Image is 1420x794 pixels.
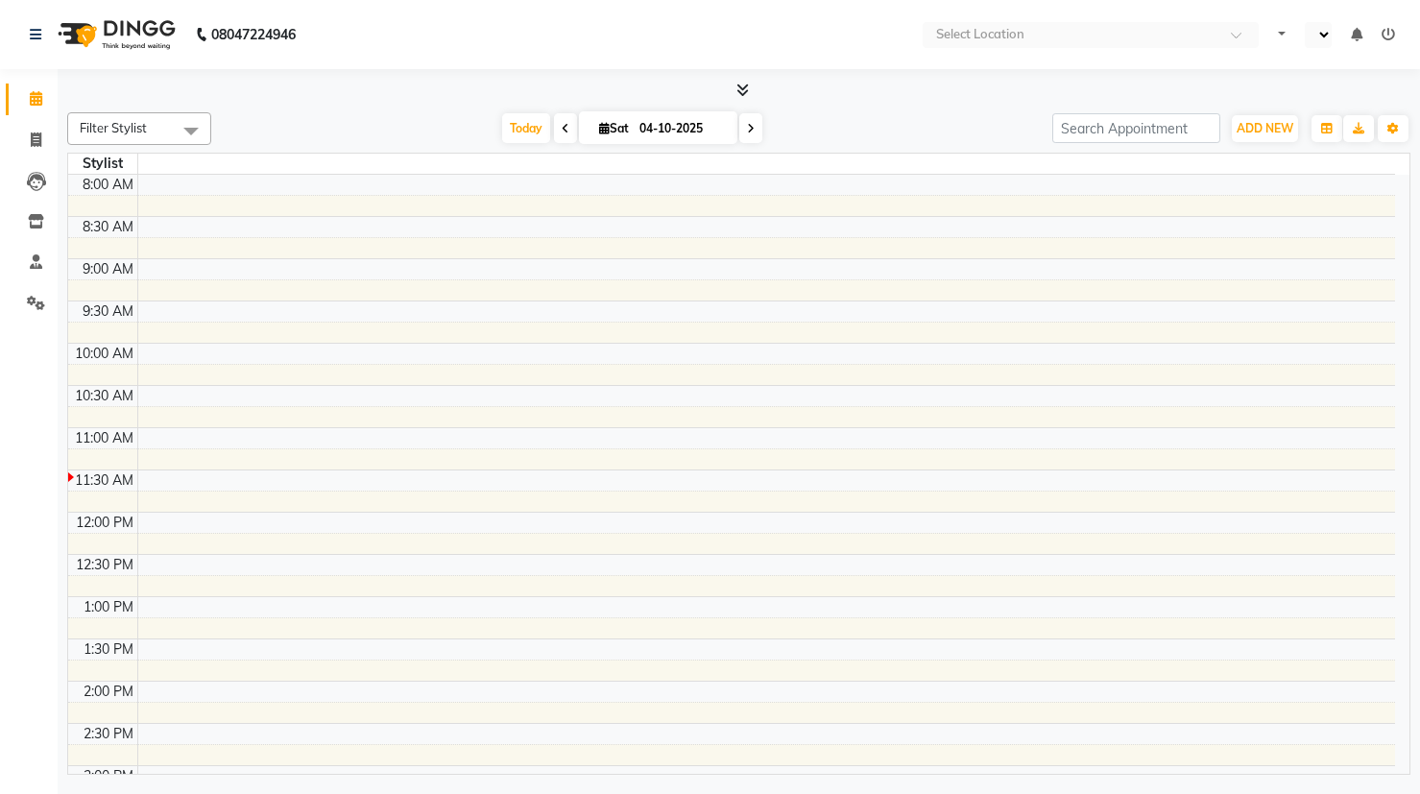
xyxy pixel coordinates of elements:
div: 12:30 PM [72,555,137,575]
div: 8:00 AM [79,175,137,195]
div: 1:30 PM [80,639,137,660]
div: 1:00 PM [80,597,137,617]
button: ADD NEW [1232,115,1298,142]
input: 2025-10-04 [634,114,730,143]
span: Sat [594,121,634,135]
div: 11:30 AM [71,470,137,491]
span: Filter Stylist [80,120,147,135]
div: 2:30 PM [80,724,137,744]
div: 12:00 PM [72,513,137,533]
input: Search Appointment [1052,113,1220,143]
div: 9:00 AM [79,259,137,279]
div: 2:00 PM [80,682,137,702]
div: Stylist [68,154,137,174]
span: Today [502,113,550,143]
div: 9:30 AM [79,301,137,322]
b: 08047224946 [211,8,296,61]
div: 10:30 AM [71,386,137,406]
div: 3:00 PM [80,766,137,786]
div: 8:30 AM [79,217,137,237]
div: Select Location [936,25,1024,44]
div: 10:00 AM [71,344,137,364]
div: 11:00 AM [71,428,137,448]
span: ADD NEW [1237,121,1293,135]
img: logo [49,8,181,61]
